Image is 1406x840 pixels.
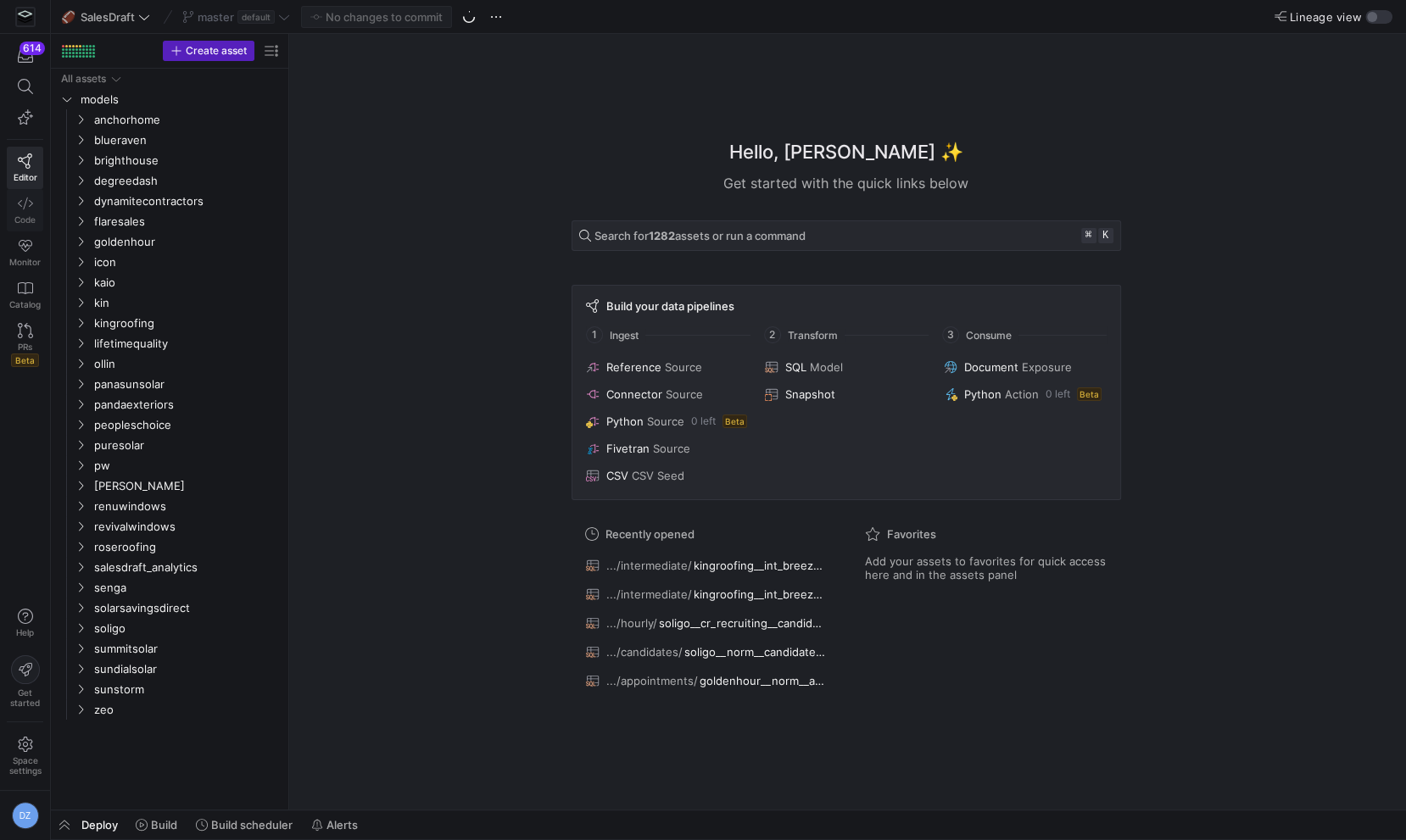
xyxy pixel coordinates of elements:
[7,601,43,645] button: Help
[94,314,279,333] span: kingroofing
[58,394,282,414] div: Press SPACE to select this row.
[582,612,831,634] button: .../hourly/soligo__cr_recruiting__candidate_events_wide_long
[58,455,282,476] div: Press SPACE to select this row.
[94,232,279,252] span: goldenhour
[1077,387,1102,401] span: Beta
[58,699,282,720] div: Press SPACE to select this row.
[58,89,282,109] div: Press SPACE to select this row.
[582,583,831,605] button: .../intermediate/kingroofing__int_breezy__position_custom_fields_wide
[94,171,279,191] span: degreedash
[58,537,282,557] div: Press SPACE to select this row.
[594,229,806,242] span: Search for assets or run a command
[632,469,684,482] span: CSV Seed
[572,173,1121,193] div: Get started with the quick links below
[7,274,43,316] a: Catalog
[10,687,40,708] span: Get started
[58,618,282,638] div: Press SPACE to select this row.
[58,374,282,394] div: Press SPACE to select this row.
[58,6,154,28] button: 🏈SalesDraft
[605,527,695,541] span: Recently opened
[81,818,118,832] span: Deploy
[572,220,1121,251] button: Search for1282assets or run a command⌘k
[700,674,827,687] span: goldenhour__norm__appointment_facts
[58,313,282,333] div: Press SPACE to select this row.
[582,554,831,576] button: .../intermediate/kingroofing__int_breezy__position_pipeline_custom_fields_long
[58,577,282,598] div: Press SPACE to select this row.
[58,659,282,679] div: Press SPACE to select this row.
[583,411,751,431] button: PythonSource0 leftBeta
[12,802,39,829] div: DZ
[583,465,751,486] button: CSVCSV Seed
[58,170,282,191] div: Press SPACE to select this row.
[653,442,690,455] span: Source
[304,810,365,839] button: Alerts
[94,578,279,598] span: senga
[94,497,279,516] span: renuwindows
[94,273,279,292] span: kaio
[58,211,282,231] div: Press SPACE to select this row.
[58,109,282,130] div: Press SPACE to select this row.
[94,517,279,537] span: revivalwindows
[7,729,43,783] a: Spacesettings
[665,360,702,374] span: Source
[58,231,282,252] div: Press SPACE to select this row.
[58,476,282,496] div: Press SPACE to select this row.
[694,559,827,572] span: kingroofing__int_breezy__position_pipeline_custom_fields_long
[7,316,43,374] a: PRsBeta
[94,558,279,577] span: salesdraft_analytics
[583,438,751,459] button: FivetranSource
[606,616,657,630] span: .../hourly/
[7,798,43,833] button: DZ
[58,272,282,292] div: Press SPACE to select this row.
[940,384,1109,404] button: PythonAction0 leftBeta
[865,554,1108,581] span: Add your assets to favorites for quick access here and in the assets panel
[58,638,282,659] div: Press SPACE to select this row.
[9,257,41,267] span: Monitor
[94,659,279,679] span: sundialsolar
[723,414,747,428] span: Beta
[326,818,358,832] span: Alerts
[94,537,279,557] span: roseroofing
[7,189,43,231] a: Code
[606,442,650,455] span: Fivetran
[1005,387,1039,401] span: Action
[14,214,36,225] span: Code
[7,648,43,715] button: Getstarted
[18,342,32,352] span: PRs
[94,253,279,272] span: icon
[606,387,662,401] span: Connector
[94,110,279,130] span: anchorhome
[606,360,661,374] span: Reference
[964,360,1018,374] span: Document
[583,357,751,377] button: ReferenceSource
[58,191,282,211] div: Press SPACE to select this row.
[94,680,279,699] span: sunstorm
[7,41,43,71] button: 614
[666,387,703,401] span: Source
[58,414,282,435] div: Press SPACE to select this row.
[11,353,39,367] span: Beta
[606,559,692,572] span: .../intermediate/
[58,333,282,353] div: Press SPACE to select this row.
[94,131,279,150] span: blueraven
[94,436,279,455] span: puresolar
[785,387,835,401] span: Snapshot
[94,192,279,211] span: dynamitecontractors
[151,818,177,832] span: Build
[583,384,751,404] button: ConnectorSource
[606,299,734,313] span: Build your data pipelines
[7,147,43,189] a: Editor
[582,670,831,692] button: .../appointments/goldenhour__norm__appointment_facts
[582,641,831,663] button: .../candidates/soligo__norm__candidate_events_long
[58,516,282,537] div: Press SPACE to select this row.
[887,527,936,541] span: Favorites
[58,130,282,150] div: Press SPACE to select this row.
[20,42,45,55] div: 614
[1290,10,1362,24] span: Lineage view
[9,755,42,776] span: Space settings
[691,415,716,427] span: 0 left
[58,69,282,89] div: Press SPACE to select this row.
[647,414,684,428] span: Source
[606,587,692,601] span: .../intermediate/
[94,639,279,659] span: summitsolar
